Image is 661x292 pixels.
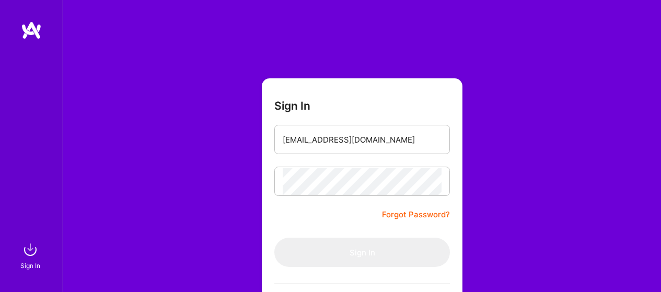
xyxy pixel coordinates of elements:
[274,99,310,112] h3: Sign In
[20,260,40,271] div: Sign In
[22,239,41,271] a: sign inSign In
[274,238,450,267] button: Sign In
[283,126,442,153] input: Email...
[21,21,42,40] img: logo
[382,208,450,221] a: Forgot Password?
[20,239,41,260] img: sign in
